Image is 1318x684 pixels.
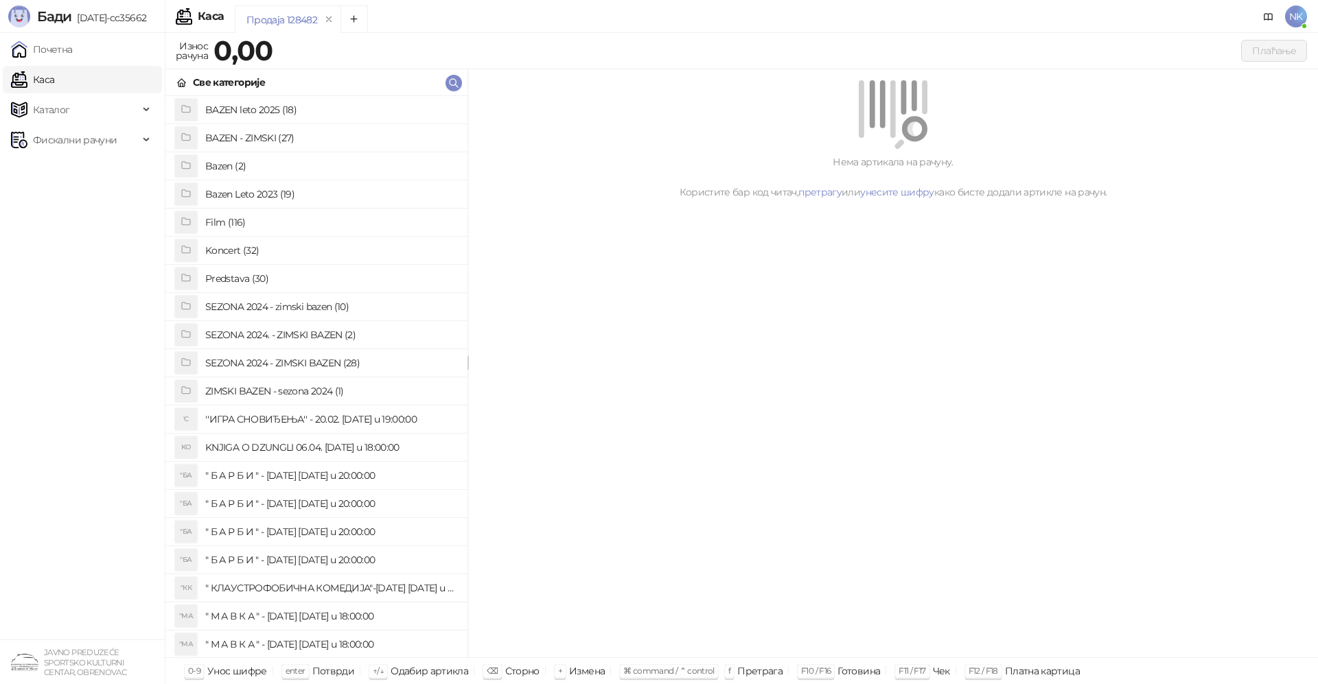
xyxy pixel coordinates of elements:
a: Почетна [11,36,73,63]
h4: ZIMSKI BAZEN - sezona 2024 (1) [205,380,456,402]
h4: " М А В К А " - [DATE] [DATE] u 18:00:00 [205,633,456,655]
div: Измена [569,662,605,680]
a: Каса [11,66,54,93]
div: Износ рачуна [173,37,211,64]
img: 64x64-companyLogo-4a28e1f8-f217-46d7-badd-69a834a81aaf.png [11,648,38,676]
span: 0-9 [188,665,200,676]
div: "БА [175,493,197,515]
a: претрагу [798,186,842,198]
h4: Bazen Leto 2023 (19) [205,183,456,205]
h4: " Б А Р Б И " - [DATE] [DATE] u 20:00:00 [205,493,456,515]
h4: SEZONA 2024 - ZIMSKI BAZEN (28) [205,352,456,374]
h4: BAZEN - ZIMSKI (27) [205,127,456,149]
a: унесите шифру [860,186,934,198]
div: "БА [175,464,197,486]
button: remove [320,14,338,25]
h4: " Б А Р Б И " - [DATE] [DATE] u 20:00:00 [205,464,456,486]
span: [DATE]-cc35662 [71,12,146,24]
span: ⌘ command / ⌃ control [623,665,715,676]
div: Одабир артикла [391,662,468,680]
span: f [728,665,730,676]
span: Бади [37,8,71,25]
span: F12 / F18 [969,665,998,676]
h4: KNJIGA O DZUNGLI 06.04. [DATE] u 18:00:00 [205,436,456,458]
h4: BAZEN leto 2025 (18) [205,99,456,121]
div: Потврди [312,662,355,680]
div: grid [165,96,467,657]
div: "БА [175,549,197,571]
div: Готовина [837,662,880,680]
h4: SEZONA 2024. - ZIMSKI BAZEN (2) [205,324,456,346]
div: Чек [933,662,950,680]
h4: " КЛАУСТРОФОБИЧНА КОМЕДИЈА"-[DATE] [DATE] u 20:00:00 [205,577,456,599]
span: ⌫ [487,665,498,676]
h4: Bazen (2) [205,155,456,177]
h4: SEZONA 2024 - zimski bazen (10) [205,296,456,318]
span: F10 / F16 [801,665,831,676]
span: Фискални рачуни [33,126,117,154]
span: Каталог [33,96,70,123]
div: Унос шифре [207,662,267,680]
span: NK [1285,5,1307,27]
div: Претрага [737,662,783,680]
div: Сторно [505,662,540,680]
button: Плаћање [1241,40,1307,62]
h4: Koncert (32) [205,239,456,261]
div: KO [175,436,197,458]
small: JAVNO PREDUZEĆE SPORTSKO KULTURNI CENTAR, OBRENOVAC [44,648,126,677]
h4: " Б А Р Б И " - [DATE] [DATE] u 20:00:00 [205,521,456,543]
div: "МА [175,633,197,655]
h4: ''ИГРА СНОВИЂЕЊА'' - 20.02. [DATE] u 19:00:00 [205,408,456,430]
div: Платна картица [1005,662,1080,680]
button: Add tab [340,5,368,33]
a: Документација [1258,5,1280,27]
span: F11 / F17 [899,665,925,676]
strong: 0,00 [213,34,273,67]
div: "КК [175,577,197,599]
div: Нема артикала на рачуну. Користите бар код читач, или како бисте додали артикле на рачун. [485,154,1302,200]
div: "БА [175,521,197,543]
div: 'С [175,408,197,430]
div: Продаја 128482 [246,12,317,27]
img: Logo [8,5,30,27]
span: ↑/↓ [373,665,384,676]
span: + [558,665,562,676]
div: Каса [198,11,224,22]
span: enter [286,665,305,676]
h4: Predstava (30) [205,268,456,290]
h4: " Б А Р Б И " - [DATE] [DATE] u 20:00:00 [205,549,456,571]
div: "МА [175,605,197,627]
h4: Film (116) [205,211,456,233]
h4: " М А В К А " - [DATE] [DATE] u 18:00:00 [205,605,456,627]
div: Све категорије [193,75,265,90]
